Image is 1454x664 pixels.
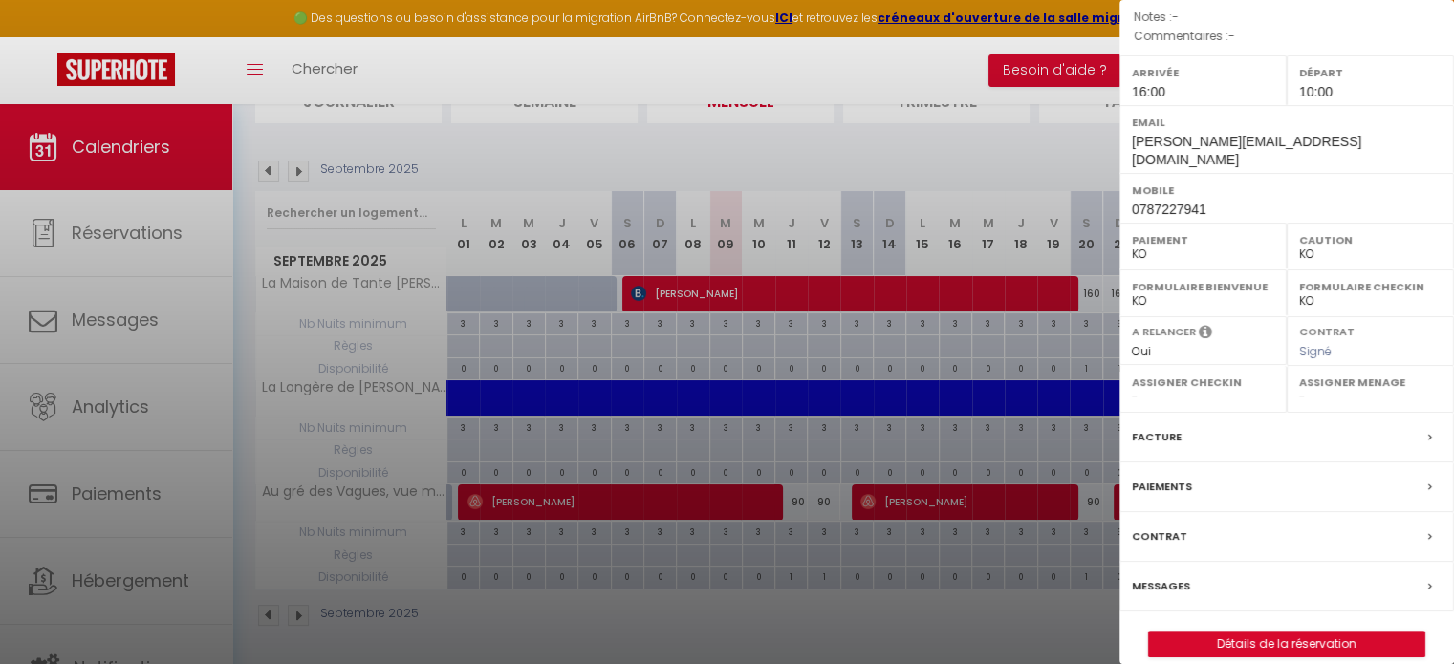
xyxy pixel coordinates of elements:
span: 16:00 [1132,84,1165,99]
label: Assigner Menage [1299,373,1442,392]
label: Contrat [1132,526,1187,546]
label: Paiements [1132,477,1192,497]
button: Ouvrir le widget de chat LiveChat [15,8,73,65]
a: Détails de la réservation [1149,632,1424,656]
label: Facture [1132,427,1182,447]
span: 0787227941 [1132,202,1206,217]
label: Formulaire Checkin [1299,277,1442,296]
p: Commentaires : [1134,27,1440,46]
span: - [1228,28,1235,44]
label: A relancer [1132,324,1196,340]
label: Départ [1299,63,1442,82]
label: Contrat [1299,324,1355,336]
label: Messages [1132,576,1190,596]
label: Paiement [1132,230,1274,249]
label: Assigner Checkin [1132,373,1274,392]
span: - [1172,9,1179,25]
label: Caution [1299,230,1442,249]
span: 10:00 [1299,84,1333,99]
span: Signé [1299,343,1332,359]
p: Notes : [1134,8,1440,27]
label: Email [1132,113,1442,132]
label: Arrivée [1132,63,1274,82]
span: [PERSON_NAME][EMAIL_ADDRESS][DOMAIN_NAME] [1132,134,1361,167]
button: Détails de la réservation [1148,631,1425,657]
label: Mobile [1132,181,1442,200]
i: Sélectionner OUI si vous souhaiter envoyer les séquences de messages post-checkout [1199,324,1212,345]
label: Formulaire Bienvenue [1132,277,1274,296]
